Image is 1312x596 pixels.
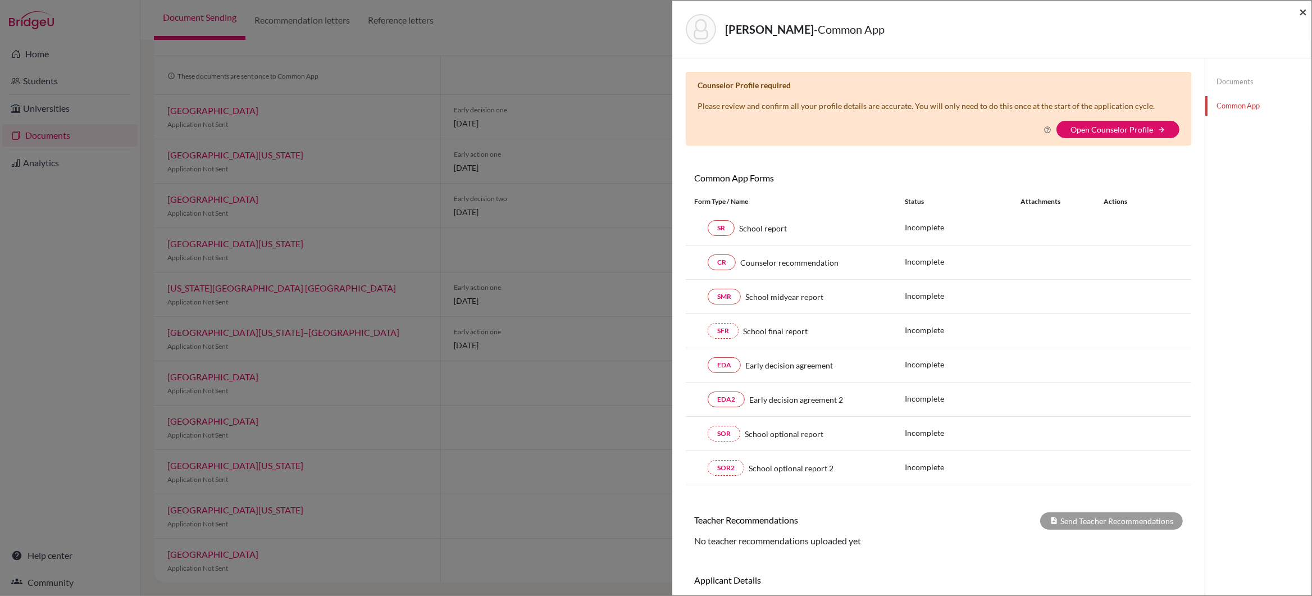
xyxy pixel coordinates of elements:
[905,324,1021,336] p: Incomplete
[814,22,885,36] span: - Common App
[1021,197,1090,207] div: Attachments
[743,325,808,337] span: School final report
[905,393,1021,404] p: Incomplete
[698,80,791,90] b: Counselor Profile required
[1158,126,1165,134] i: arrow_forward
[749,394,843,406] span: Early decision agreement 2
[1299,5,1307,19] button: Close
[698,100,1155,112] p: Please review and confirm all your profile details are accurate. You will only need to do this on...
[708,357,741,373] a: EDA
[708,220,735,236] a: SR
[745,428,823,440] span: School optional report
[1299,3,1307,20] span: ×
[905,427,1021,439] p: Incomplete
[749,462,833,474] span: School optional report 2
[686,534,1191,548] div: No teacher recommendations uploaded yet
[905,197,1021,207] div: Status
[739,222,787,234] span: School report
[905,290,1021,302] p: Incomplete
[740,257,839,269] span: Counselor recommendation
[745,360,833,371] span: Early decision agreement
[686,515,939,525] h6: Teacher Recommendations
[905,256,1021,267] p: Incomplete
[1056,121,1179,138] button: Open Counselor Profilearrow_forward
[1070,125,1153,134] a: Open Counselor Profile
[745,291,823,303] span: School midyear report
[905,358,1021,370] p: Incomplete
[1090,197,1160,207] div: Actions
[905,221,1021,233] p: Incomplete
[1205,96,1311,116] a: Common App
[708,323,739,339] a: SFR
[708,426,740,442] a: SOR
[1205,72,1311,92] a: Documents
[708,460,744,476] a: SOR2
[905,461,1021,473] p: Incomplete
[1040,512,1183,530] div: Send Teacher Recommendations
[708,254,736,270] a: CR
[708,289,741,304] a: SMR
[686,172,939,183] h6: Common App Forms
[686,197,896,207] div: Form Type / Name
[694,575,930,585] h6: Applicant Details
[725,22,814,36] strong: [PERSON_NAME]
[708,392,745,407] a: EDA2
